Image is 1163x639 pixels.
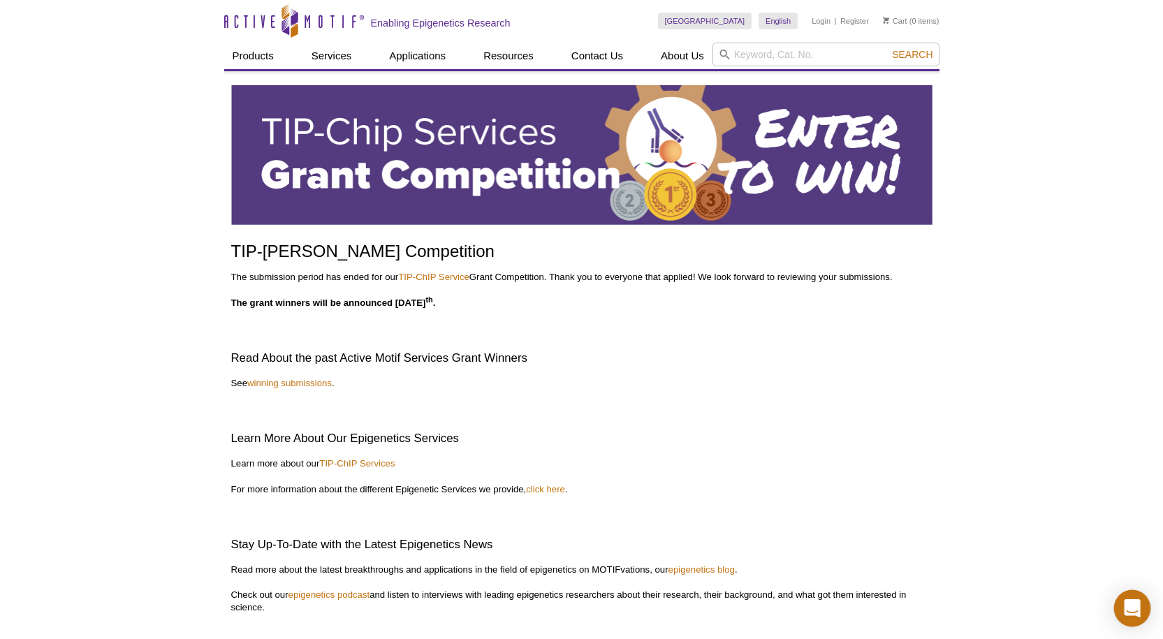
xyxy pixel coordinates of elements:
[425,295,432,304] sup: th
[835,13,837,29] li: |
[892,49,932,60] span: Search
[231,242,932,263] h1: TIP-[PERSON_NAME] Competition
[303,43,360,69] a: Services
[883,17,889,24] img: Your Cart
[231,85,932,225] img: Active Motif TIP-ChIP Services Grant Competition
[883,16,907,26] a: Cart
[319,458,395,469] a: TIP-ChIP Services
[231,271,932,284] p: The submission period has ended for our Grant Competition. Thank you to everyone that applied! We...
[668,564,735,575] a: epigenetics blog
[231,536,932,553] h2: Stay Up-To-Date with the Latest Epigenetics News
[563,43,631,69] a: Contact Us
[526,484,565,494] a: click here
[812,16,831,26] a: Login
[658,13,752,29] a: [GEOGRAPHIC_DATA]
[1114,590,1151,627] div: Open Intercom Messenger
[231,350,932,367] h2: Read About the past Active Motif Services Grant Winners
[231,377,932,390] p: See .
[398,272,469,282] a: TIP-ChIP Service
[231,298,436,308] strong: The grant winners will be announced [DATE] .
[759,13,798,29] a: English
[288,589,370,600] a: epigenetics podcast
[652,43,712,69] a: About Us
[231,430,932,447] h2: Learn More About Our Epigenetics Services
[883,13,939,29] li: (0 items)
[231,457,932,470] p: Learn more about our
[712,43,939,66] input: Keyword, Cat. No.
[840,16,869,26] a: Register
[371,17,511,29] h2: Enabling Epigenetics Research
[381,43,454,69] a: Applications
[888,48,937,61] button: Search
[475,43,542,69] a: Resources
[247,378,332,388] a: winning submissions
[224,43,282,69] a: Products
[231,564,932,614] p: Read more about the latest breakthroughs and applications in the field of epigenetics on MOTIFvat...
[231,483,932,496] p: For more information about the different Epigenetic Services we provide, .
